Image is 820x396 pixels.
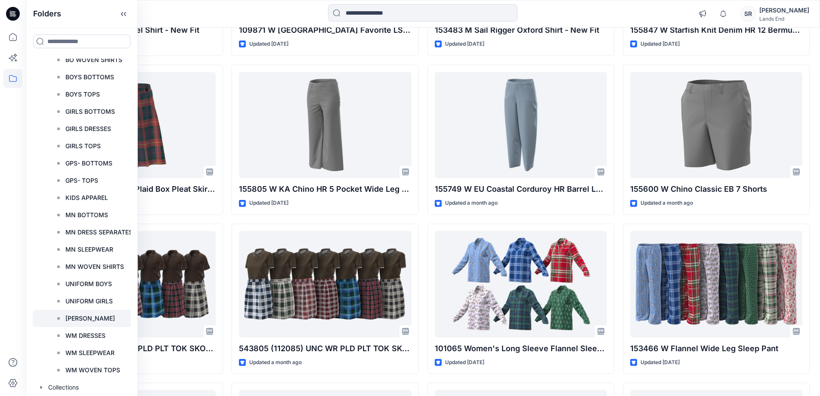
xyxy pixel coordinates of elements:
p: 155600 W Chino Classic EB 7 Shorts [630,183,802,195]
p: UNIFORM BOYS [65,279,112,289]
a: 153466 W Flannel Wide Leg Sleep Pant [630,231,802,337]
a: 101065 Women's Long Sleeve Flannel Sleep Top [435,231,607,337]
p: GIRLS DRESSES [65,124,111,134]
p: 109871 W [GEOGRAPHIC_DATA] Favorite LS Shirt [239,24,411,36]
a: 543805 (112085) UNC WR PLD PLT TOK SKORT [239,231,411,337]
p: Updated [DATE] [249,199,288,208]
p: GIRLS BOTTOMS [65,106,115,117]
p: Updated [DATE] [445,358,484,367]
p: 543805 (112085) UNC WR PLD PLT TOK SKORT [239,343,411,355]
p: GIRLS TOPS [65,141,101,151]
p: UNIFORM GIRLS [65,296,113,306]
p: Updated [DATE] [641,40,680,49]
p: Updated [DATE] [641,358,680,367]
p: 153466 W Flannel Wide Leg Sleep Pant [630,343,802,355]
p: 155847 W Starfish Knit Denim HR 12 Bermuda Short [630,24,802,36]
a: 155805 W KA Chino HR 5 Pocket Wide Leg Crop Pants [239,72,411,178]
p: Updated [DATE] [249,40,288,49]
p: BOYS TOPS [65,89,100,100]
a: 155600 W Chino Classic EB 7 Shorts [630,72,802,178]
p: MN WOVEN SHIRTS [65,262,124,272]
div: [PERSON_NAME] [759,5,809,16]
p: BOYS BOTTOMS [65,72,114,82]
p: GPS- BOTTOMS [65,158,112,168]
p: KIDS APPAREL [65,193,108,203]
p: [PERSON_NAME] [65,313,115,324]
a: 155749 W EU Coastal Corduroy HR Barrel Leg Pant-Fit [435,72,607,178]
p: Updated a month ago [641,199,693,208]
p: MN DRESS SEPARATES [65,227,133,237]
p: MN BOTTOMS [65,210,108,220]
p: WM SLEEPWEAR [65,348,114,358]
p: 155749 W EU Coastal Corduroy HR Barrel Leg Pant-Fit [435,183,607,195]
div: Lands End [759,16,809,22]
div: SR [740,6,756,22]
p: Updated a month ago [249,358,302,367]
p: 153483 M Sail Rigger Oxford Shirt - New Fit [435,24,607,36]
p: 101065 Women's Long Sleeve Flannel Sleep Top [435,343,607,355]
p: BO WOVEN SHIRTS [65,55,122,65]
p: WM DRESSES [65,331,105,341]
p: MN SLEEPWEAR [65,244,113,255]
p: GPS- TOPS [65,175,98,186]
p: Updated [DATE] [445,40,484,49]
p: WM WOVEN TOPS [65,365,120,375]
p: Updated a month ago [445,199,498,208]
p: 155805 W KA Chino HR 5 Pocket Wide Leg Crop Pants [239,183,411,195]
